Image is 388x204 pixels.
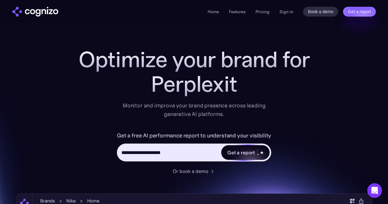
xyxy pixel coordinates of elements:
a: Or book a demo [173,167,216,175]
a: home [12,7,58,17]
img: star [257,153,259,156]
div: Open Intercom Messenger [367,183,382,198]
a: Sign in [279,8,293,15]
a: Home [208,9,219,14]
img: star [260,151,264,155]
a: Get a reportstarstarstar [221,144,270,160]
h1: Optimize your brand for [71,47,317,72]
a: Pricing [255,9,270,14]
img: cognizo logo [12,7,58,17]
img: star [257,150,258,151]
div: Get a report [227,149,255,156]
a: Features [229,9,246,14]
a: Book a demo [303,7,338,17]
form: Hero URL Input Form [117,131,271,164]
label: Get a free AI performance report to understand your visibility [117,131,271,140]
a: Get a report [343,7,376,17]
div: Monitor and improve your brand presence across leading generative AI platforms. [119,101,270,118]
div: Perplexit [71,72,317,96]
div: Or book a demo [173,167,208,175]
